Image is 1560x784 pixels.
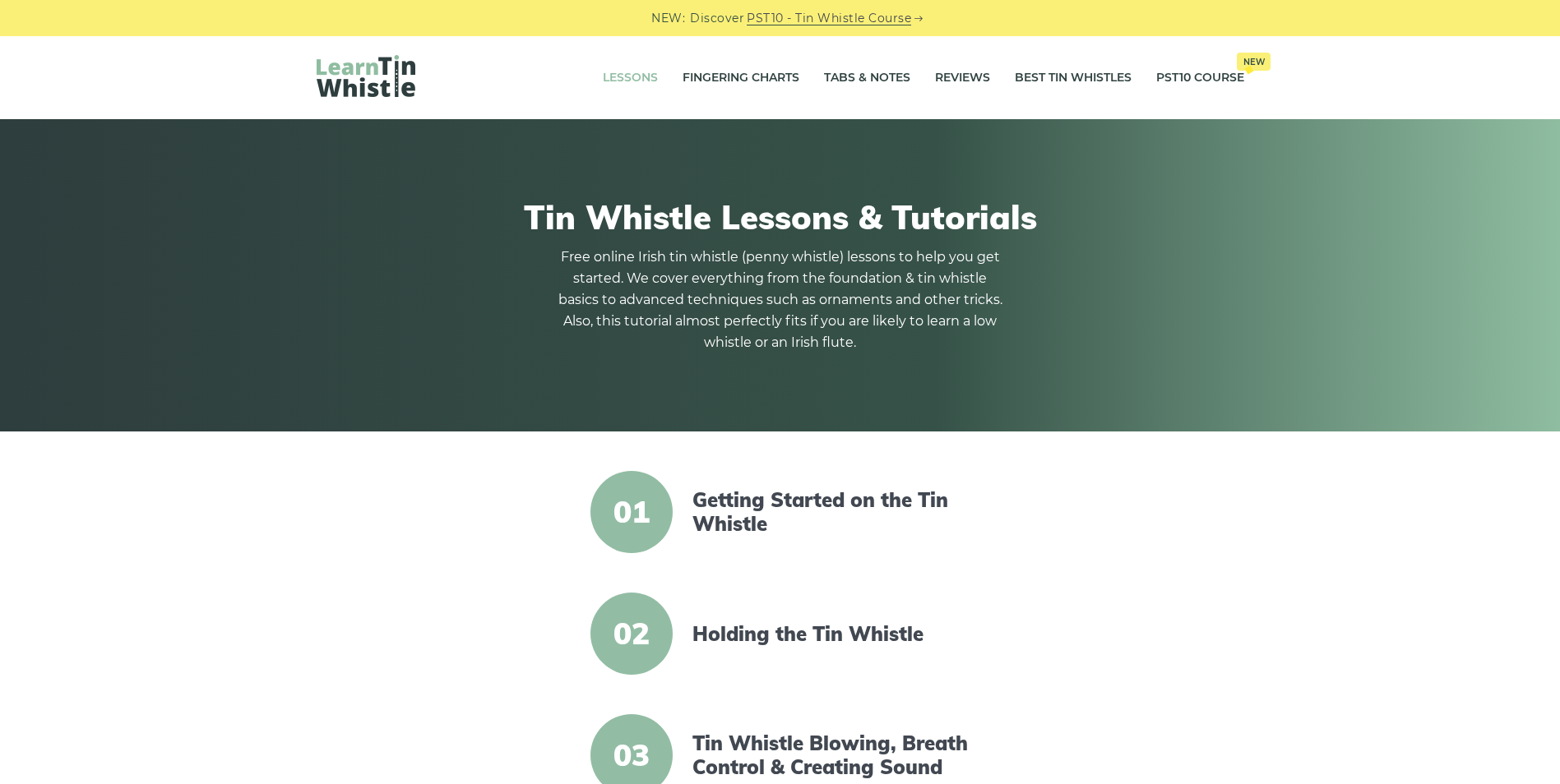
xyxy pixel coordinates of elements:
a: Reviews [935,58,990,99]
a: Tabs & Notes [824,58,910,99]
span: 02 [590,593,673,675]
span: 01 [590,471,673,553]
a: Lessons [603,58,658,99]
a: PST10 CourseNew [1156,58,1244,99]
p: Free online Irish tin whistle (penny whistle) lessons to help you get started. We cover everythin... [558,247,1002,353]
img: LearnTinWhistle.com [317,55,415,97]
a: Tin Whistle Blowing, Breath Control & Creating Sound [692,731,975,779]
span: New [1237,53,1271,71]
a: Fingering Charts [683,58,799,99]
a: Getting Started on the Tin Whistle [692,488,975,536]
h1: Tin Whistle Lessons & Tutorials [317,197,1244,237]
a: Best Tin Whistles [1015,58,1132,99]
a: Holding the Tin Whistle [692,622,975,646]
